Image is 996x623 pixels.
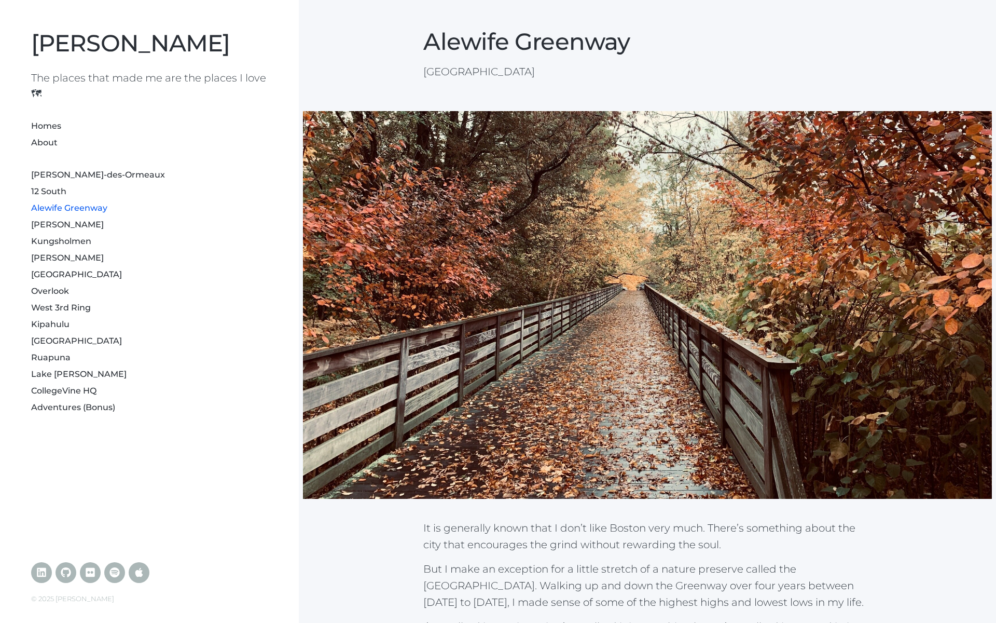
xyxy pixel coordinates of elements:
[31,220,104,229] a: [PERSON_NAME]
[31,353,71,362] a: Ruapuna
[423,63,871,80] p: [GEOGRAPHIC_DATA]
[31,269,122,279] a: [GEOGRAPHIC_DATA]
[31,369,127,379] a: Lake [PERSON_NAME]
[423,28,871,56] h1: Alewife Greenway
[31,170,165,180] a: [PERSON_NAME]-des-Ormeaux
[31,402,115,412] a: Adventures (Bonus)
[31,286,69,296] a: Overlook
[423,561,871,611] p: But I make an exception for a little stretch of a nature preserve called the [GEOGRAPHIC_DATA]. W...
[31,253,104,263] a: [PERSON_NAME]
[31,138,58,147] a: About
[31,303,91,313] a: West 3rd Ring
[31,319,70,329] a: Kipahulu
[31,336,122,346] a: [GEOGRAPHIC_DATA]
[31,70,268,101] h1: The places that made me are the places I love 🗺
[31,386,96,396] a: CollegeVine HQ
[31,594,114,603] span: © 2025 [PERSON_NAME]
[31,29,230,57] a: [PERSON_NAME]
[31,186,66,196] a: 12 South
[31,236,91,246] a: Kungsholmen
[31,121,61,131] a: Homes
[423,520,871,553] p: It is generally known that I don’t like Boston very much. There’s something about the city that e...
[31,203,107,213] a: Alewife Greenway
